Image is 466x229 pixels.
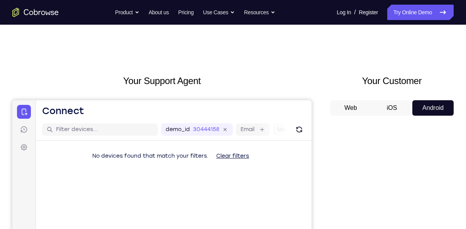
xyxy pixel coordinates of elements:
button: Android [412,100,454,116]
a: About us [149,5,169,20]
a: Settings [5,40,19,54]
button: Web [330,100,371,116]
label: Email [228,25,242,33]
button: Resources [244,5,275,20]
h2: Your Support Agent [12,74,312,88]
span: No devices found that match your filters. [80,52,196,59]
a: Sessions [5,22,19,36]
button: Clear filters [198,48,243,64]
a: Log In [337,5,351,20]
a: Pricing [178,5,193,20]
input: Filter devices... [44,25,141,33]
h1: Connect [30,5,72,17]
a: Register [359,5,378,20]
button: iOS [371,100,413,116]
a: Connect [5,5,19,19]
a: Go to the home page [12,8,59,17]
span: / [354,8,356,17]
label: User ID [265,25,285,33]
button: Use Cases [203,5,235,20]
button: Product [115,5,139,20]
h2: Your Customer [330,74,454,88]
label: demo_id [153,25,178,33]
button: Refresh [281,23,293,35]
a: Try Online Demo [387,5,454,20]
